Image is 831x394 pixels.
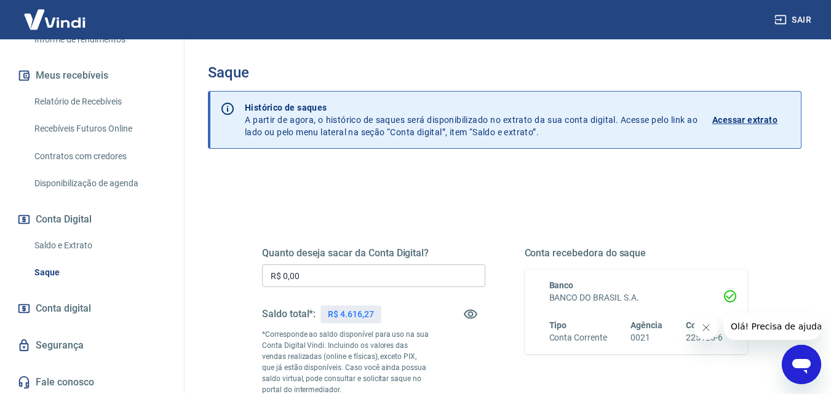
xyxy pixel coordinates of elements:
button: Conta Digital [15,206,169,233]
h5: Conta recebedora do saque [525,247,748,259]
button: Meus recebíveis [15,62,169,89]
a: Contratos com credores [30,144,169,169]
a: Recebíveis Futuros Online [30,116,169,141]
iframe: Mensagem da empresa [723,313,821,340]
p: Histórico de saques [245,101,698,114]
a: Disponibilização de agenda [30,171,169,196]
a: Relatório de Recebíveis [30,89,169,114]
h3: Saque [208,64,801,81]
span: Banco [549,280,574,290]
a: Saque [30,260,169,285]
img: Vindi [15,1,95,38]
iframe: Botão para abrir a janela de mensagens [782,345,821,384]
h6: 0021 [630,331,662,344]
h6: 225125-6 [686,331,723,344]
a: Acessar extrato [712,101,791,138]
iframe: Fechar mensagem [694,315,718,340]
span: Olá! Precisa de ajuda? [7,9,103,18]
p: R$ 4.616,27 [328,308,373,321]
span: Conta digital [36,300,91,317]
h5: Saldo total*: [262,308,316,320]
h5: Quanto deseja sacar da Conta Digital? [262,247,485,259]
span: Conta [686,320,709,330]
p: A partir de agora, o histórico de saques será disponibilizado no extrato da sua conta digital. Ac... [245,101,698,138]
h6: Conta Corrente [549,331,607,344]
a: Informe de rendimentos [30,27,169,52]
h6: BANCO DO BRASIL S.A. [549,291,723,304]
a: Segurança [15,332,169,359]
a: Conta digital [15,295,169,322]
span: Tipo [549,320,567,330]
p: Acessar extrato [712,114,777,126]
a: Saldo e Extrato [30,233,169,258]
button: Sair [772,9,816,31]
span: Agência [630,320,662,330]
